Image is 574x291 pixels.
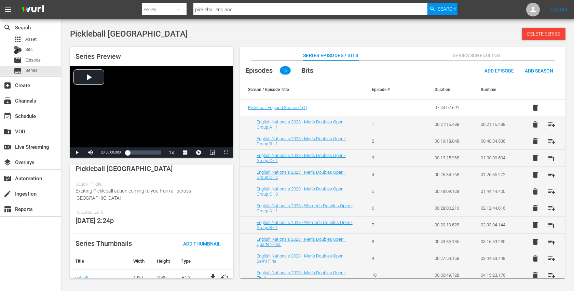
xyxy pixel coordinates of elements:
div: Bits [14,46,22,54]
span: Asset [14,35,22,43]
a: Sign Out [550,7,568,12]
button: cached [221,273,229,281]
td: 5 [364,183,410,200]
span: file_download [209,273,217,281]
span: VOD [3,128,12,136]
span: playlist_add [548,120,556,129]
span: Pickleball [GEOGRAPHIC_DATA] [70,29,188,39]
td: 00:40:34.536 [473,133,519,149]
button: Captions [178,147,192,158]
button: Search [427,3,457,15]
button: delete [527,100,544,116]
a: English Nationals 2023 - Men's Doubles Open - Group B - 1 [257,136,346,146]
span: Delete Series [522,31,565,37]
a: default [75,275,88,280]
span: Search [438,3,456,15]
a: English Nationals 2023 - Men's Doubles Open - Group C - 3 [257,186,346,197]
button: Add Season [519,64,559,77]
td: 00:20:19.528 [426,216,473,233]
span: playlist_add [548,171,556,179]
th: Season / Episode Title [240,80,364,99]
a: Pickleball England Season 1(1) [248,105,307,110]
td: 00:30:49.728 [426,267,473,283]
td: 8 [364,233,410,250]
button: Picture-in-Picture [206,147,219,158]
td: 4 [364,166,410,183]
td: 10 [364,267,410,283]
td: 00:18:09.128 [426,183,473,200]
td: .PNG [176,269,205,286]
span: Release Date: [76,210,224,215]
span: Schedule [3,112,12,120]
span: playlist_add [548,204,556,212]
span: delete [531,254,539,263]
span: Bits [301,66,313,75]
button: delete [527,200,544,216]
span: Pickleball [GEOGRAPHIC_DATA] [76,164,173,173]
span: 18 [280,66,291,75]
button: Add Thumbnail [178,237,226,250]
span: Series [14,67,22,75]
button: playlist_add [544,250,560,267]
th: Type [176,253,205,269]
button: Playback Rate [165,147,178,158]
button: delete [527,116,544,133]
td: 2 [364,133,410,149]
span: Create [3,81,12,90]
span: delete [531,238,539,246]
span: playlist_add [548,238,556,246]
th: Duration [426,80,473,99]
span: menu [4,5,12,14]
span: delete [531,204,539,212]
td: 03:16:39.280 [473,233,519,250]
span: Episode [14,56,22,64]
td: 3 [364,149,410,166]
span: [DATE] 2:24p [76,216,114,225]
span: Reports [3,205,12,213]
span: Channels [3,97,12,105]
span: 00:00:00.000 [101,150,121,154]
span: delete [531,271,539,279]
button: delete [527,267,544,283]
button: delete [527,150,544,166]
button: Delete Series [522,28,565,40]
td: 9 [364,250,410,267]
td: 00:21:16.488 [426,116,473,133]
button: playlist_add [544,183,560,200]
th: Height [152,253,176,269]
span: Automation [3,174,12,183]
button: playlist_add [544,200,560,216]
button: playlist_add [544,133,560,149]
td: 1 [364,116,410,133]
button: playlist_add [544,167,560,183]
td: 03:44:33.448 [473,250,519,267]
button: playlist_add [544,234,560,250]
span: playlist_add [548,254,556,263]
td: 00:19:18.048 [426,133,473,149]
a: English Nationals 2023 - Women's Doubles Open - Group A - 1 [257,203,353,213]
a: English Nationals 2023 - Women's Doubles Open - Group B - 1 [257,220,353,230]
td: 00:43:35.136 [426,233,473,250]
td: 07:44:07.691 [426,100,473,116]
span: Pickleball England Season 1 ( 1 ) [248,105,307,110]
td: 1080 [152,269,176,286]
button: delete [527,183,544,200]
td: 1920 [128,269,152,286]
span: delete [531,187,539,196]
span: Bits [25,46,33,53]
td: 01:00:00.504 [473,149,519,166]
td: 7 [364,216,410,233]
button: playlist_add [544,217,560,233]
th: Runtime [473,80,519,99]
a: English Nationals 2023 - Men's Doubles Open - Final [257,270,346,280]
div: Video Player [70,66,233,158]
td: 01:44:44.400 [473,183,519,200]
span: Series Preview [76,52,121,61]
button: delete [527,250,544,267]
button: delete [527,133,544,149]
button: playlist_add [544,116,560,133]
button: Add Episode [479,64,519,77]
span: Series Thumbnails [76,239,132,248]
span: Overlays [3,158,12,167]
